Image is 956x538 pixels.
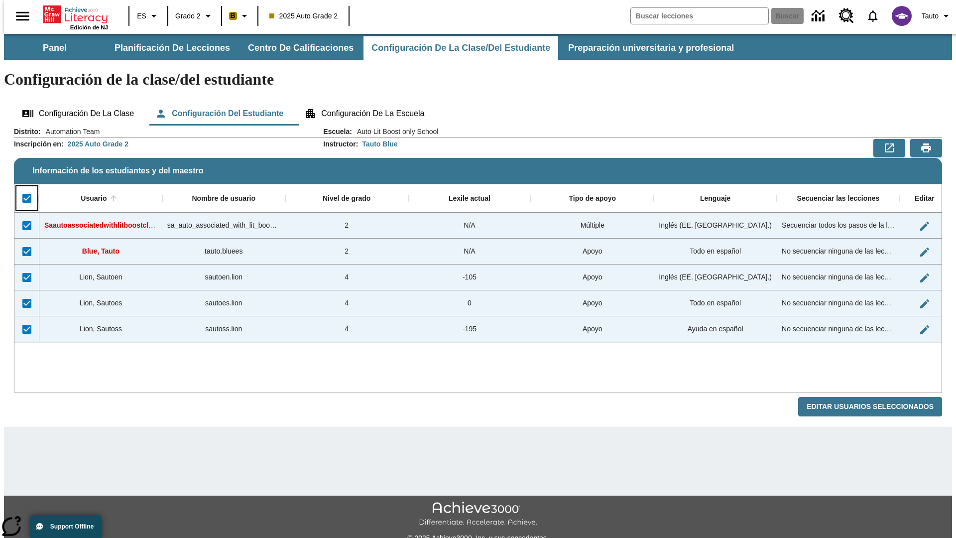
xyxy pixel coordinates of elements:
button: Configuración de la escuela [296,102,432,126]
a: Portada [43,4,108,24]
span: Support Offline [50,523,94,530]
div: No secuenciar ninguna de las lecciones [777,316,900,342]
button: Planificación de lecciones [107,36,238,60]
a: Centro de recursos, Se abrirá en una pestaña nueva. [833,2,860,29]
div: sautoes.lion [162,290,285,316]
div: Nombre de usuario [192,194,255,203]
div: N/A [408,239,531,265]
div: Información de los estudiantes y del maestro [14,127,942,417]
h2: Inscripción en : [14,140,64,148]
span: Lion, Sautoes [80,299,122,307]
button: Exportar a CSV [873,139,905,157]
div: Secuenciar todos los pasos de la lección [777,213,900,239]
h1: Configuración de la clase/del estudiante [4,70,952,89]
div: Lexile actual [449,194,490,203]
a: Notificaciones [860,3,886,29]
button: Configuración de la clase [14,102,142,126]
div: N/A [408,213,531,239]
img: avatar image [892,6,912,26]
div: sautoen.lion [162,265,285,290]
button: Abrir el menú lateral [8,1,37,31]
span: 2025 Auto Grade 2 [269,11,338,21]
span: Lion, Sautoss [80,325,122,333]
div: 4 [285,290,408,316]
div: Tipo de apoyo [569,194,616,203]
span: Auto Lit Boost only School [352,127,438,136]
div: No secuenciar ninguna de las lecciones [777,290,900,316]
button: Lenguaje: ES, Selecciona un idioma [132,7,164,25]
div: 2 [285,239,408,265]
div: Inglés (EE. UU.) [654,213,777,239]
span: Tauto [922,11,939,21]
button: Grado: Grado 2, Elige un grado [171,7,218,25]
a: Centro de información [806,2,833,30]
div: -105 [408,265,531,290]
div: sa_auto_associated_with_lit_boost_classes [162,213,285,239]
button: Configuración de la clase/del estudiante [363,36,558,60]
div: 4 [285,316,408,342]
div: Secuenciar las lecciones [797,194,880,203]
div: Ayuda en español [654,316,777,342]
span: B [231,9,236,22]
input: Buscar campo [631,8,768,24]
div: No secuenciar ninguna de las lecciones [777,239,900,265]
button: Perfil/Configuración [918,7,956,25]
div: Usuario [81,194,107,203]
button: Escoja un nuevo avatar [886,3,918,29]
button: Preparación universitaria y profesional [560,36,742,60]
button: Editar Usuario [915,216,935,236]
div: Tauto Blue [362,139,397,149]
div: 2 [285,213,408,239]
span: Grado 2 [175,11,201,21]
h2: Instructor : [323,140,358,148]
div: 0 [408,290,531,316]
div: Portada [43,3,108,30]
button: Configuración del estudiante [147,102,291,126]
div: Nivel de grado [323,194,370,203]
div: Configuración de la clase/del estudiante [14,102,942,126]
div: Todo en español [654,239,777,265]
div: Apoyo [531,239,654,265]
button: Editar Usuario [915,294,935,314]
span: ES [137,11,146,21]
img: Achieve3000 Differentiate Accelerate Achieve [419,502,537,527]
div: Inglés (EE. UU.) [654,265,777,290]
h2: Distrito : [14,128,41,136]
button: Centro de calificaciones [240,36,361,60]
button: Panel [5,36,105,60]
div: Múltiple [531,213,654,239]
div: Lenguaje [700,194,730,203]
div: -195 [408,316,531,342]
div: 2025 Auto Grade 2 [68,139,128,149]
div: Subbarra de navegación [4,34,952,60]
button: Support Offline [30,515,102,538]
div: Apoyo [531,290,654,316]
div: tauto.bluees [162,239,285,265]
button: Editar Usuario [915,268,935,288]
button: Editar Usuario [915,320,935,340]
span: Blue, Tauto [82,247,119,255]
button: Boost El color de la clase es anaranjado claro. Cambiar el color de la clase. [225,7,254,25]
button: Editar Usuarios Seleccionados [798,397,942,416]
div: 4 [285,265,408,290]
span: Información de los estudiantes y del maestro [32,166,203,175]
div: Todo en español [654,290,777,316]
div: sautoss.lion [162,316,285,342]
span: Edición de NJ [70,24,108,30]
div: Editar [915,194,935,203]
div: No secuenciar ninguna de las lecciones [777,265,900,290]
span: Saautoassociatedwithlitboostcl, Saautoassociatedwithlitboostcl [44,221,256,229]
span: Automation Team [41,127,100,136]
h2: Escuela : [323,128,352,136]
span: Lion, Sautoen [79,273,122,281]
div: Apoyo [531,265,654,290]
div: Subbarra de navegación [4,36,743,60]
div: Apoyo [531,316,654,342]
button: Editar Usuario [915,242,935,262]
button: Vista previa de impresión [910,139,942,157]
